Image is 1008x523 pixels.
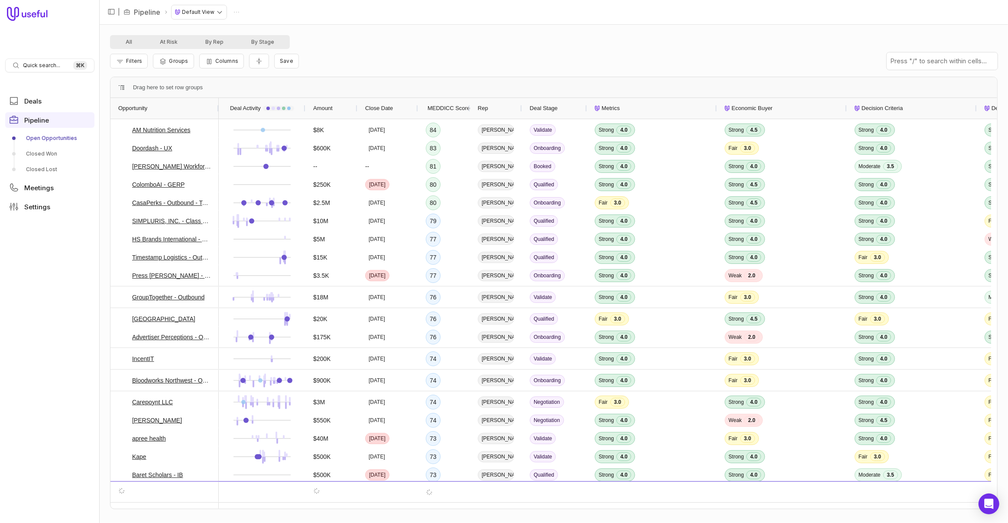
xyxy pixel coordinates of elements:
a: Closed Won [5,147,94,161]
span: Validate [530,353,556,364]
span: Validate [530,451,556,462]
div: 74 [430,354,437,364]
span: 3.0 [610,398,625,406]
button: All [112,37,146,47]
span: 3.0 [870,452,885,461]
span: 4.0 [746,452,761,461]
span: Strong [859,399,874,406]
span: [PERSON_NAME] [478,433,514,444]
span: Fair [729,435,738,442]
time: [DATE] [369,435,386,442]
span: [PERSON_NAME] [478,124,514,136]
button: At Risk [146,37,191,47]
span: 4.0 [876,144,891,153]
span: Deals [24,98,42,104]
span: [PERSON_NAME] [478,215,514,227]
span: $20K [313,314,327,324]
span: Strong [859,199,874,206]
span: Qualified [530,234,558,245]
span: Onboarding [530,197,565,208]
div: 74 [430,415,437,426]
span: [PERSON_NAME] [478,270,514,281]
span: Qualified [530,469,558,481]
time: [DATE] [369,399,385,406]
span: Strong [859,417,874,424]
span: $2.5M [313,198,330,208]
span: Validate [530,433,556,444]
span: Fair [859,254,868,261]
span: Fair [599,199,608,206]
span: Strong [599,417,614,424]
span: Strong [599,163,614,170]
span: 4.0 [616,180,631,189]
span: Meetings [24,185,54,191]
button: Actions [230,6,243,19]
a: SIMPLURIS, INC. - Class action Settlement administration [132,216,211,226]
span: Fair [989,471,998,478]
span: 4.0 [876,198,891,207]
a: [GEOGRAPHIC_DATA] [132,314,195,324]
div: 84 [430,125,437,135]
span: $250K [313,179,331,190]
span: Decision Criteria [862,103,903,114]
span: 4.0 [616,434,631,443]
div: MEDDICC Score [426,98,462,119]
span: Strong [729,254,744,261]
span: 3.0 [870,253,885,262]
span: 4.0 [876,434,891,443]
a: Timestamp Logistics - Outbound [132,252,211,263]
button: Create a new saved view [274,54,299,68]
span: 4.5 [746,126,761,134]
span: Strong [989,334,1004,341]
span: Fair [859,453,868,460]
time: [DATE] [369,417,385,424]
span: Strong [729,236,744,243]
div: -- [357,156,418,177]
span: Strong [729,163,744,170]
span: Weak [989,236,1002,243]
span: Rep [478,103,488,114]
span: Metrics [602,103,620,114]
span: $900K [313,375,331,386]
a: CasaPerks - Outbound - Target Account [132,198,211,208]
span: Qualified [530,252,558,263]
span: 3.0 [740,293,755,302]
button: Collapse all rows [249,54,269,69]
div: 77 [430,252,437,263]
a: Bloodworks Northwest - Outbound [132,375,211,386]
span: Strong [859,218,874,224]
time: [DATE] [369,334,385,341]
a: Pipeline [134,7,160,17]
span: 4.0 [746,471,761,479]
span: 4.0 [876,293,891,302]
span: Strong [859,334,874,341]
span: Weak [729,417,742,424]
button: Collapse sidebar [105,5,118,18]
span: MEDDICC Score [428,103,470,114]
div: 80 [430,198,437,208]
span: 4.0 [616,271,631,280]
span: Strong [729,315,744,322]
span: Settings [24,204,50,210]
span: Strong [729,399,744,406]
span: 3.0 [740,434,755,443]
div: 73 [430,433,437,444]
span: Strong [599,377,614,384]
a: Relentless [132,488,160,498]
span: $5M [313,234,325,244]
span: Strong [729,471,744,478]
div: Pipeline submenu [5,131,94,176]
span: Fair [729,377,738,384]
button: By Stage [237,37,288,47]
span: Negotiation [530,396,564,408]
span: Negotiation [530,415,564,426]
button: Group Pipeline [153,54,194,68]
span: [PERSON_NAME] [478,353,514,364]
span: Fair [729,355,738,362]
a: Advertiser Perceptions - Outbound [132,332,211,342]
span: Strong [989,127,1004,133]
span: 4.0 [616,235,631,244]
span: Qualified [530,487,558,499]
span: Qualified [530,179,558,190]
div: 76 [430,314,437,324]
